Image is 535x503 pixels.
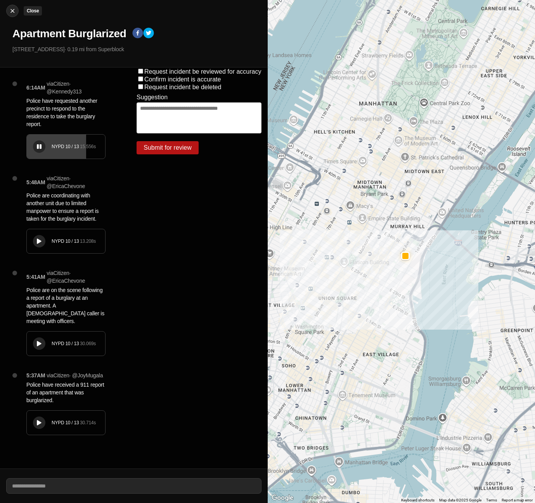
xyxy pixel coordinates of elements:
button: cancelClose [6,5,19,17]
div: 30.069 s [80,341,96,347]
p: 5:41AM [26,273,45,281]
p: via Citizen · @ EricaChevone [47,269,106,285]
div: NYPD 10 / 13 [52,238,80,244]
label: Suggestion [137,94,168,101]
small: Close [27,8,39,14]
label: Request incident be reviewed for accuracy [144,68,261,75]
p: via Citizen · @ EricaChevone [47,175,106,190]
div: 13.208 s [80,238,96,244]
button: Submit for review [137,141,199,154]
span: Map data ©2025 Google [439,498,481,502]
p: 6:14AM [26,84,45,92]
p: Police are coordinating with another unit due to limited manpower to ensure a report is taken for... [26,192,106,223]
div: NYPD 10 / 13 [52,341,80,347]
button: twitter [143,28,154,40]
p: via Citizen · @ JoyMugala [47,372,103,379]
p: 5:48AM [26,178,45,186]
label: Request incident be deleted [144,84,221,90]
a: Report a map error [502,498,533,502]
p: Police are on the scene following a report of a burglary at an apartment. A [DEMOGRAPHIC_DATA] ca... [26,286,106,325]
label: Confirm incident is accurate [144,76,221,83]
div: NYPD 10 / 13 [52,420,80,426]
a: Open this area in Google Maps (opens a new window) [270,493,295,503]
h1: Apartment Burglarized [12,27,126,41]
button: facebook [132,28,143,40]
p: 5:37AM [26,372,45,379]
p: Police have requested another precinct to respond to the residence to take the burglary report. [26,97,106,128]
p: Police have received a 911 report of an apartment that was burglarized. [26,381,106,404]
div: 30.714 s [80,420,96,426]
div: NYPD 10 / 13 [52,143,80,150]
button: Keyboard shortcuts [401,498,435,503]
img: Google [270,493,295,503]
p: via Citizen · @ Kennedy313 [47,80,106,95]
img: cancel [9,7,16,15]
p: [STREET_ADDRESS] · 0.19 mi from Superblock [12,45,261,53]
a: Terms (opens in new tab) [486,498,497,502]
div: 15.556 s [80,143,96,150]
